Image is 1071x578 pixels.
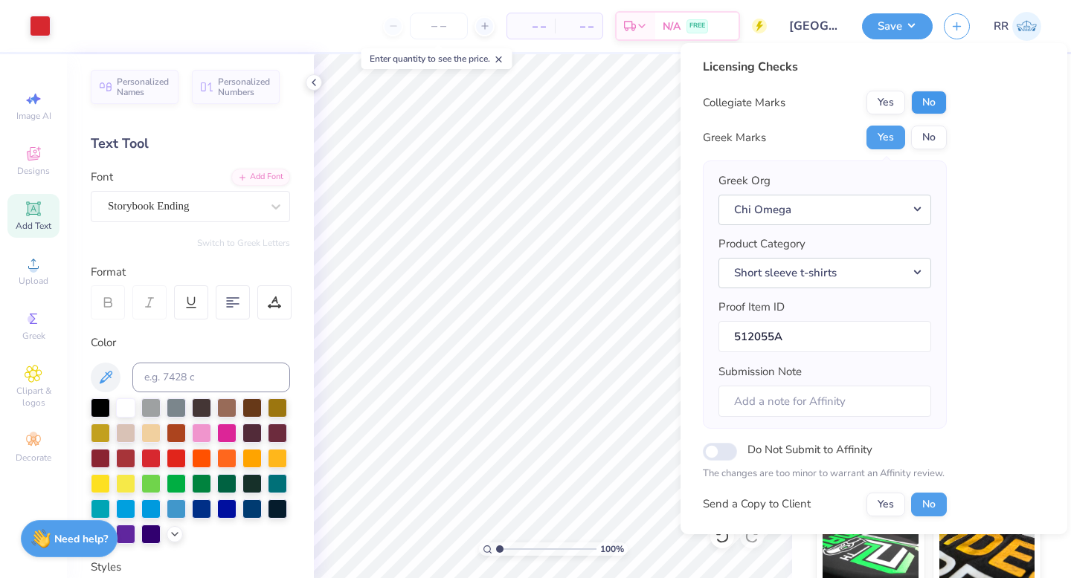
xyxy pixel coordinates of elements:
div: Add Font [231,169,290,186]
div: Send a Copy to Client [703,496,811,513]
div: Color [91,334,290,351]
span: 100 % [600,542,624,556]
label: Greek Org [718,172,771,189]
span: – – [564,19,594,34]
button: No [911,91,947,114]
input: Untitled Design [778,11,851,41]
span: FREE [689,21,705,31]
span: Upload [19,275,48,287]
button: Chi Omega [718,195,931,225]
input: e.g. 7428 c [132,363,290,392]
label: Proof Item ID [718,299,785,316]
div: Format [91,264,292,281]
span: Decorate [16,452,51,464]
div: Collegiate Marks [703,94,785,111]
button: Save [862,13,933,39]
button: Yes [866,493,905,516]
div: Text Tool [91,134,290,154]
button: Switch to Greek Letters [197,237,290,249]
label: Submission Note [718,363,802,380]
label: Font [91,169,113,186]
button: Short sleeve t-shirts [718,258,931,288]
strong: Need help? [54,532,108,546]
input: Add a note for Affinity [718,386,931,418]
button: Yes [866,91,905,114]
span: Clipart & logos [7,385,59,409]
a: RR [994,12,1041,41]
label: Product Category [718,236,805,253]
span: Personalized Numbers [218,77,271,97]
span: Personalized Names [117,77,170,97]
div: Greek Marks [703,129,766,146]
span: Image AI [16,110,51,122]
span: Greek [22,330,45,342]
span: – – [516,19,546,34]
div: Styles [91,559,290,576]
p: The changes are too minor to warrant an Affinity review. [703,467,947,481]
div: Licensing Checks [703,58,947,76]
span: N/A [663,19,681,34]
img: Rigil Kent Ricardo [1012,12,1041,41]
button: No [911,493,947,516]
div: Enter quantity to see the price. [361,48,512,69]
span: RR [994,18,1009,35]
input: – – [410,13,468,39]
button: Yes [866,126,905,149]
span: Designs [17,165,50,177]
span: Add Text [16,220,51,232]
label: Do Not Submit to Affinity [747,440,872,459]
button: No [911,126,947,149]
